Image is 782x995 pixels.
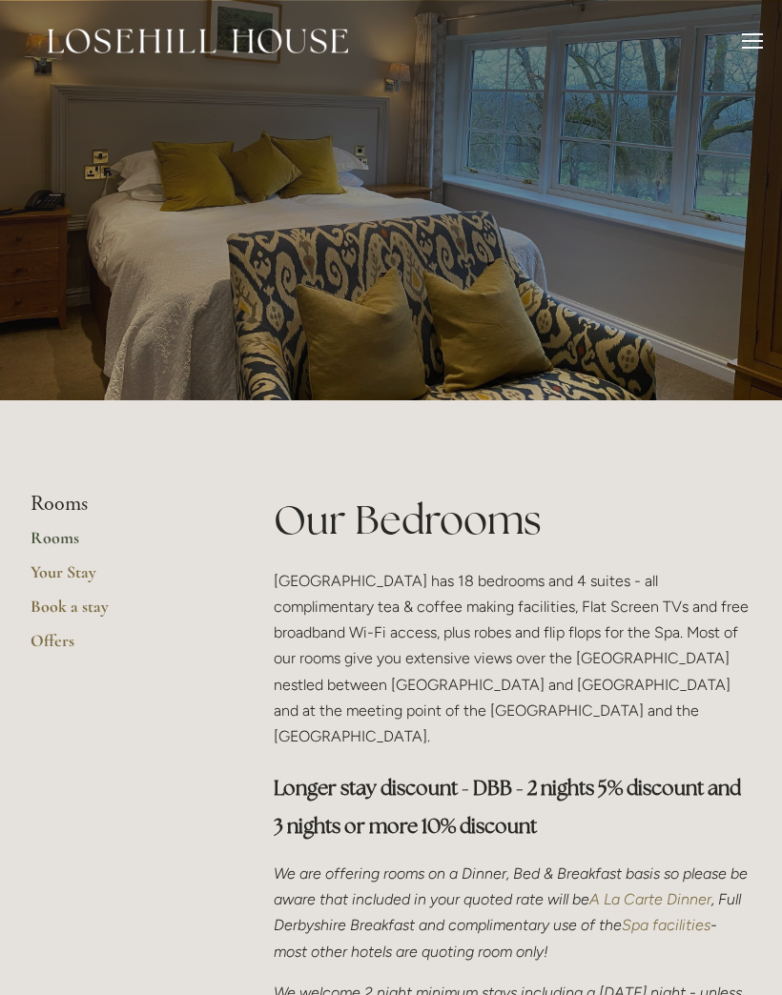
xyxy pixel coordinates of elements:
a: Rooms [31,527,213,561]
a: Spa facilities [622,916,710,934]
img: Losehill House [48,29,348,53]
p: [GEOGRAPHIC_DATA] has 18 bedrooms and 4 suites - all complimentary tea & coffee making facilities... [274,568,751,749]
h1: Our Bedrooms [274,492,751,548]
em: We are offering rooms on a Dinner, Bed & Breakfast basis so please be aware that included in your... [274,864,751,908]
strong: Longer stay discount - DBB - 2 nights 5% discount and 3 nights or more 10% discount [274,775,745,839]
a: A La Carte Dinner [589,890,711,908]
a: Book a stay [31,596,213,630]
em: - most other hotels are quoting room only! [274,916,721,960]
li: Rooms [31,492,213,517]
a: Your Stay [31,561,213,596]
a: Offers [31,630,213,664]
